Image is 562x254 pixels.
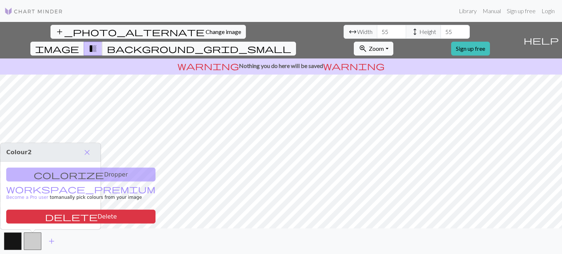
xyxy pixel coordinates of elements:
[451,42,490,56] a: Sign up free
[6,210,156,224] button: Delete color
[35,43,79,54] span: image
[480,4,504,18] a: Manual
[55,27,205,37] span: add_photo_alternate
[6,187,156,200] a: Become a Pro user
[369,45,384,52] span: Zoom
[504,4,539,18] a: Sign up free
[411,27,419,37] span: height
[42,234,61,248] button: Add color
[348,27,357,37] span: arrow_range
[3,61,559,70] p: Nothing you do here will be saved
[6,187,156,200] small: to manually pick colours from your image
[6,184,156,194] span: workspace_premium
[45,212,98,222] span: delete
[357,27,372,36] span: Width
[354,42,393,56] button: Zoom
[456,4,480,18] a: Library
[539,4,558,18] a: Login
[524,35,559,45] span: help
[177,61,239,71] span: warning
[359,43,367,54] span: zoom_in
[206,28,241,35] span: Change image
[520,22,562,58] button: Help
[47,236,56,246] span: add
[6,149,32,156] span: Colour 2
[323,61,385,71] span: warning
[83,147,91,158] span: close
[107,43,291,54] span: background_grid_small
[79,146,95,159] button: Close
[89,43,97,54] span: transition_fade
[50,25,246,39] button: Change image
[4,7,63,16] img: Logo
[419,27,436,36] span: Height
